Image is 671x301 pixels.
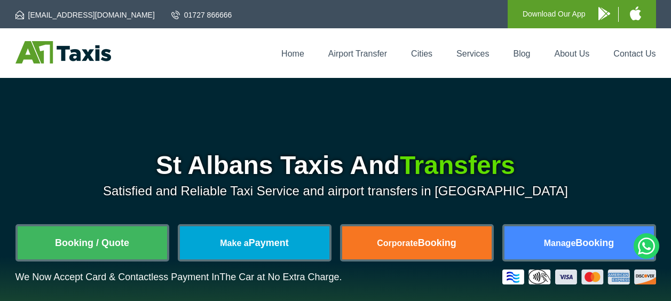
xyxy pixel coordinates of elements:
a: Booking / Quote [18,226,167,259]
img: Credit And Debit Cards [502,270,656,284]
a: Make aPayment [180,226,329,259]
a: Airport Transfer [328,49,387,58]
a: About Us [555,49,590,58]
p: Satisfied and Reliable Taxi Service and airport transfers in [GEOGRAPHIC_DATA] [15,184,656,199]
img: A1 Taxis Android App [598,7,610,20]
h1: St Albans Taxis And [15,153,656,178]
a: [EMAIL_ADDRESS][DOMAIN_NAME] [15,10,155,20]
a: Contact Us [613,49,656,58]
p: Download Our App [523,7,586,21]
p: We Now Accept Card & Contactless Payment In [15,272,342,283]
span: Make a [220,239,248,248]
a: Home [281,49,304,58]
img: A1 Taxis iPhone App [630,6,641,20]
img: A1 Taxis St Albans LTD [15,41,111,64]
a: CorporateBooking [342,226,492,259]
a: 01727 866666 [171,10,232,20]
span: The Car at No Extra Charge. [219,272,342,282]
a: ManageBooking [504,226,654,259]
span: Corporate [377,239,417,248]
a: Services [456,49,489,58]
a: Cities [411,49,432,58]
span: Transfers [400,151,515,179]
a: Blog [513,49,530,58]
span: Manage [544,239,576,248]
